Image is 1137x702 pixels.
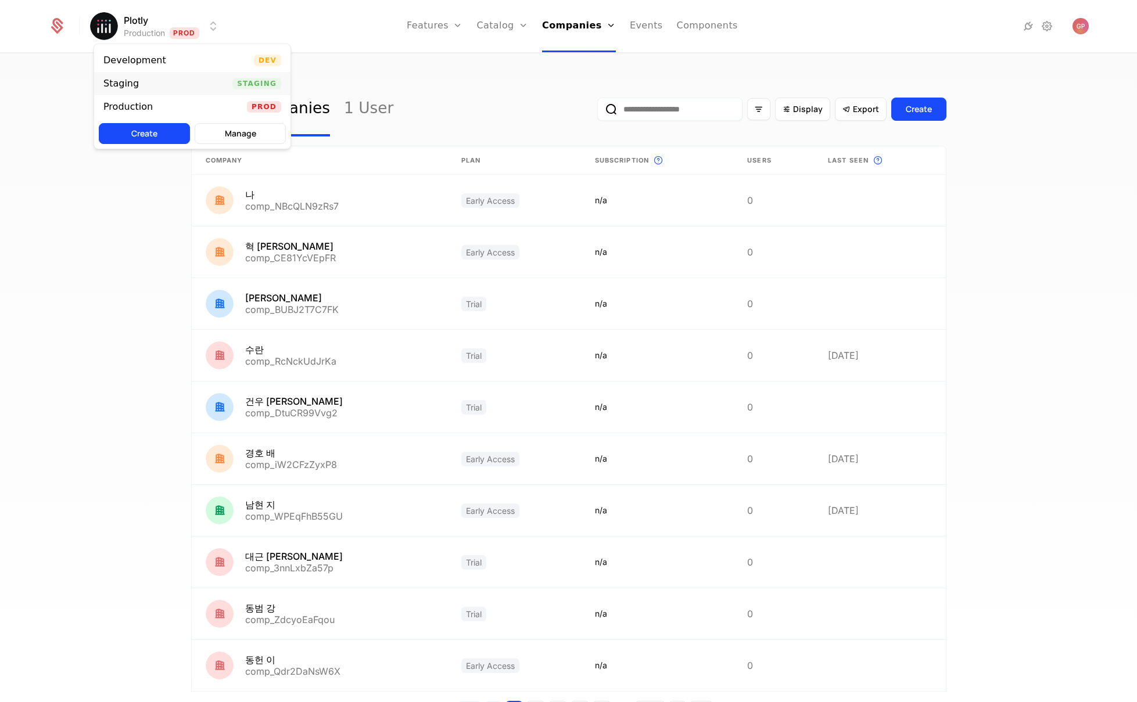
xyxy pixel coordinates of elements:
span: Staging [232,78,281,89]
div: Production [103,102,153,111]
button: Create [99,123,190,144]
div: Select environment [94,44,291,149]
button: Manage [195,123,286,144]
span: Dev [254,55,281,66]
span: Prod [247,101,281,113]
div: Staging [103,79,139,88]
div: Development [103,56,166,65]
